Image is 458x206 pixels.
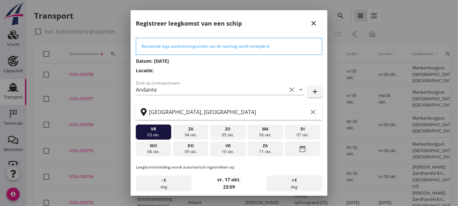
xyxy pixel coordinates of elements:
[299,143,306,155] i: date_range
[249,149,281,155] div: 11 okt.
[141,43,317,49] div: Bestaande lege aankomstregistratie van dit vaartuig wordt verwijderd.
[149,107,308,117] input: Zoek op terminal of plaats
[249,132,281,138] div: 06 okt.
[212,132,244,138] div: 05 okt.
[249,143,281,149] div: za
[136,164,322,170] p: Leegkomstmelding wordt automatisch ingetrokken op:
[292,177,297,184] span: +1
[311,88,319,96] i: add
[175,149,207,155] div: 09 okt.
[137,149,170,155] div: 08 okt.
[137,143,170,149] div: wo
[136,19,242,28] h2: Registreer leegkomst van een schip
[223,184,235,190] strong: 23:59
[175,143,207,149] div: do
[310,19,318,27] i: close
[136,67,322,74] h3: Locatie:
[136,175,192,191] div: dag
[286,126,319,132] div: di
[175,126,207,132] div: za
[136,57,322,64] h3: Datum: [DATE]
[297,86,305,94] i: arrow_drop_down
[286,132,319,138] div: 07 okt.
[309,108,317,116] i: clear
[288,86,296,94] i: clear
[249,126,281,132] div: ma
[175,132,207,138] div: 04 okt.
[212,149,244,155] div: 10 okt.
[218,176,241,183] strong: vr. 17 okt.
[212,126,244,132] div: zo
[136,84,286,95] input: Zoek op (scheeps)naam
[162,177,166,184] span: -1
[266,175,322,191] div: dag
[137,126,170,132] div: vr
[212,143,244,149] div: vr
[137,132,170,138] div: 03 okt.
